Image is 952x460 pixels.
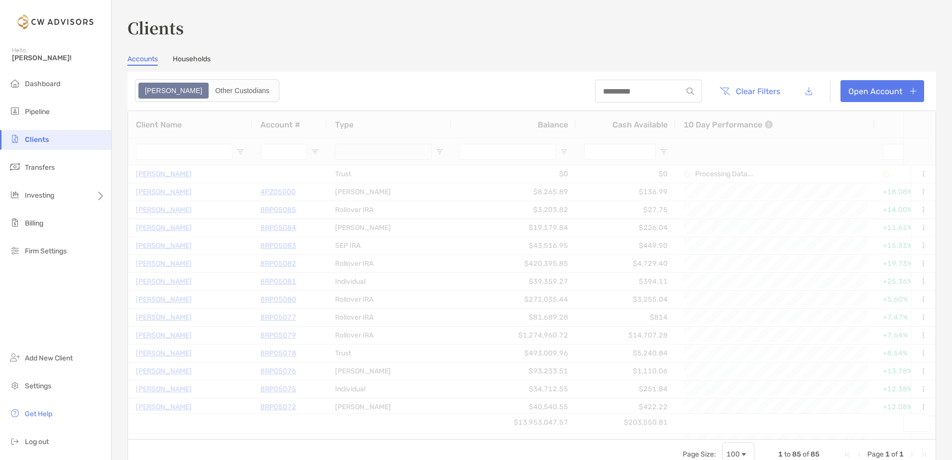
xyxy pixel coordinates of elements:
span: Page [867,450,884,459]
span: Transfers [25,163,55,172]
div: segmented control [135,79,279,102]
span: Settings [25,382,51,390]
div: 100 [726,450,740,459]
div: Last Page [920,451,928,459]
span: Firm Settings [25,247,67,255]
img: Zoe Logo [12,4,99,40]
img: pipeline icon [9,105,21,117]
span: Investing [25,191,54,200]
img: dashboard icon [9,77,21,89]
span: to [784,450,791,459]
span: Dashboard [25,80,60,88]
span: 85 [811,450,820,459]
img: transfers icon [9,161,21,173]
span: 1 [899,450,904,459]
img: add_new_client icon [9,351,21,363]
div: Next Page [908,451,916,459]
img: billing icon [9,217,21,229]
span: Pipeline [25,108,50,116]
span: 1 [778,450,783,459]
span: Add New Client [25,354,73,362]
span: 1 [885,450,890,459]
div: First Page [843,451,851,459]
div: Other Custodians [210,84,275,98]
span: of [891,450,898,459]
a: Open Account [840,80,924,102]
span: [PERSON_NAME]! [12,54,105,62]
span: of [803,450,809,459]
img: input icon [687,88,694,95]
span: Log out [25,438,49,446]
a: Accounts [127,55,158,66]
div: Previous Page [855,451,863,459]
span: 85 [792,450,801,459]
button: Clear Filters [712,80,788,102]
div: Page Size: [683,450,716,459]
div: Zoe [139,84,208,98]
img: get-help icon [9,407,21,419]
img: clients icon [9,133,21,145]
img: settings icon [9,379,21,391]
img: logout icon [9,435,21,447]
a: Households [173,55,211,66]
img: investing icon [9,189,21,201]
h3: Clients [127,16,936,39]
span: Billing [25,219,43,228]
span: Get Help [25,410,52,418]
span: Clients [25,135,49,144]
img: firm-settings icon [9,244,21,256]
